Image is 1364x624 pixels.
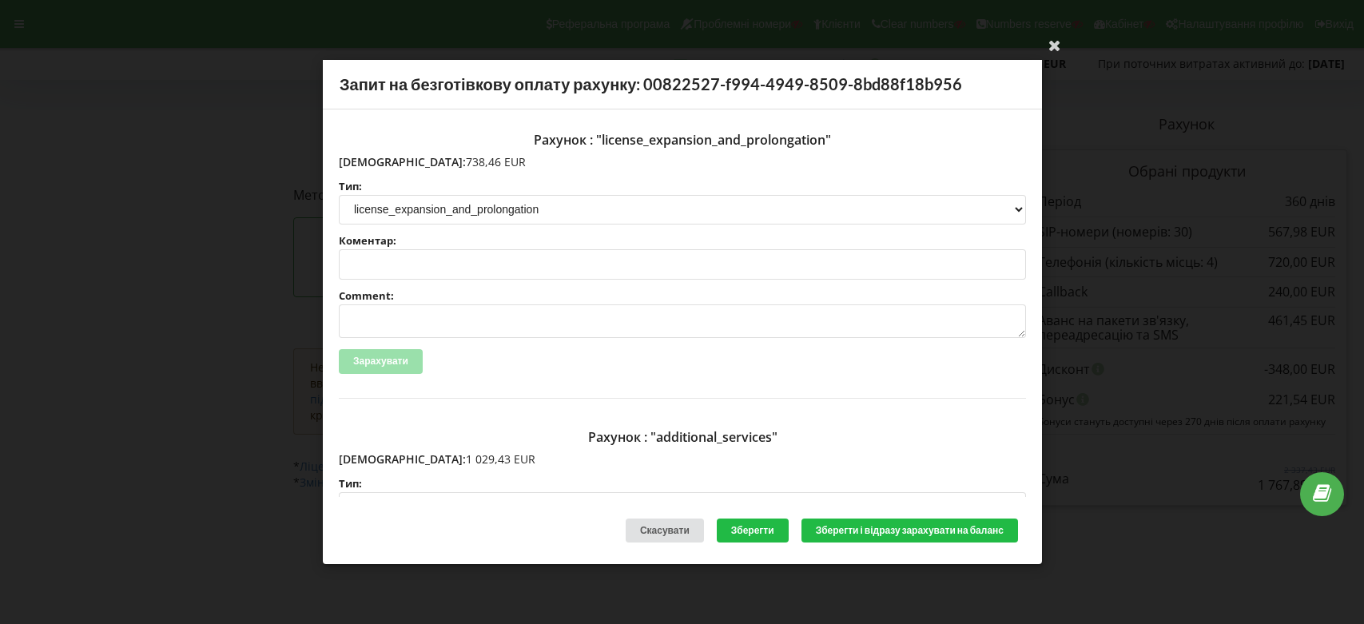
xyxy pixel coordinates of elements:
[339,479,1026,489] label: Тип:
[339,423,1026,451] div: Рахунок : "additional_services"
[339,154,466,169] span: [DEMOGRAPHIC_DATA]:
[339,236,1026,246] label: Коментар:
[339,451,1026,467] p: 1 029,43 EUR
[625,518,703,543] div: Скасувати
[339,181,1026,192] label: Тип:
[716,518,788,543] button: Зберегти
[339,291,1026,301] label: Comment:
[339,125,1026,154] div: Рахунок : "license_expansion_and_prolongation"
[323,60,1042,109] div: Запит на безготівкову оплату рахунку: 00822527-f994-4949-8509-8bd88f18b956
[339,154,1026,170] p: 738,46 EUR
[339,451,466,467] span: [DEMOGRAPHIC_DATA]:
[801,518,1017,543] button: Зберегти і відразу зарахувати на баланс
